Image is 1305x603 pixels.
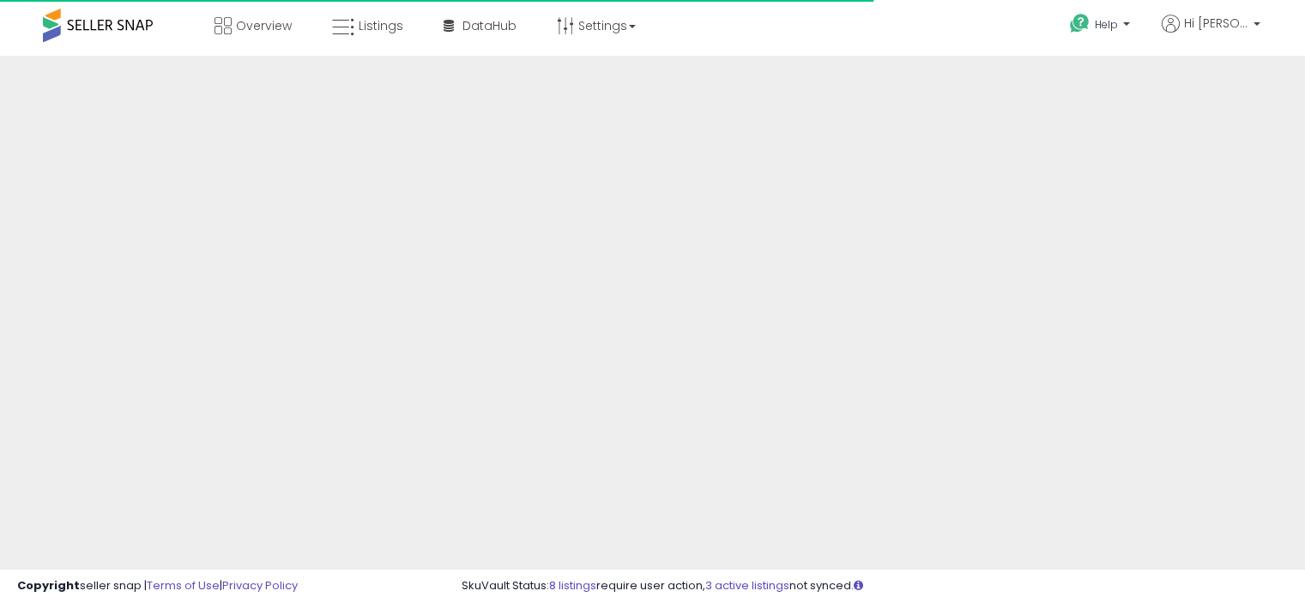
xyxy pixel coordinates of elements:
a: Terms of Use [147,577,220,594]
i: Get Help [1069,13,1091,34]
a: Hi [PERSON_NAME] [1162,15,1260,53]
div: seller snap | | [17,578,298,594]
span: Hi [PERSON_NAME] [1184,15,1248,32]
span: DataHub [462,17,517,34]
span: Overview [236,17,292,34]
span: Listings [359,17,403,34]
a: 8 listings [549,577,596,594]
a: Privacy Policy [222,577,298,594]
span: Help [1095,17,1118,32]
strong: Copyright [17,577,80,594]
div: SkuVault Status: require user action, not synced. [462,578,1288,594]
i: Click here to read more about un-synced listings. [854,580,863,591]
a: 3 active listings [705,577,789,594]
